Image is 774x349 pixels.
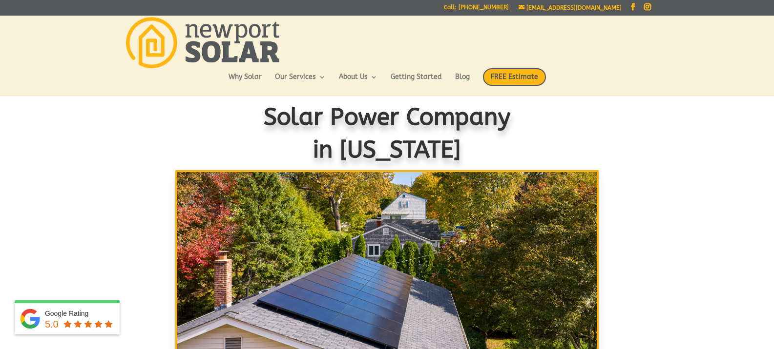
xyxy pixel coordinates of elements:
a: Our Services [275,74,326,90]
a: Getting Started [391,74,442,90]
a: [EMAIL_ADDRESS][DOMAIN_NAME] [519,4,622,11]
a: Blog [455,74,470,90]
a: About Us [339,74,377,90]
a: Call: [PHONE_NUMBER] [444,4,509,15]
span: Solar Power Company in [US_STATE] [264,104,511,164]
span: FREE Estimate [483,68,546,86]
div: Google Rating [45,309,115,318]
a: Why Solar [229,74,262,90]
a: FREE Estimate [483,68,546,96]
img: Newport Solar | Solar Energy Optimized. [126,17,279,68]
span: 5.0 [45,319,59,330]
